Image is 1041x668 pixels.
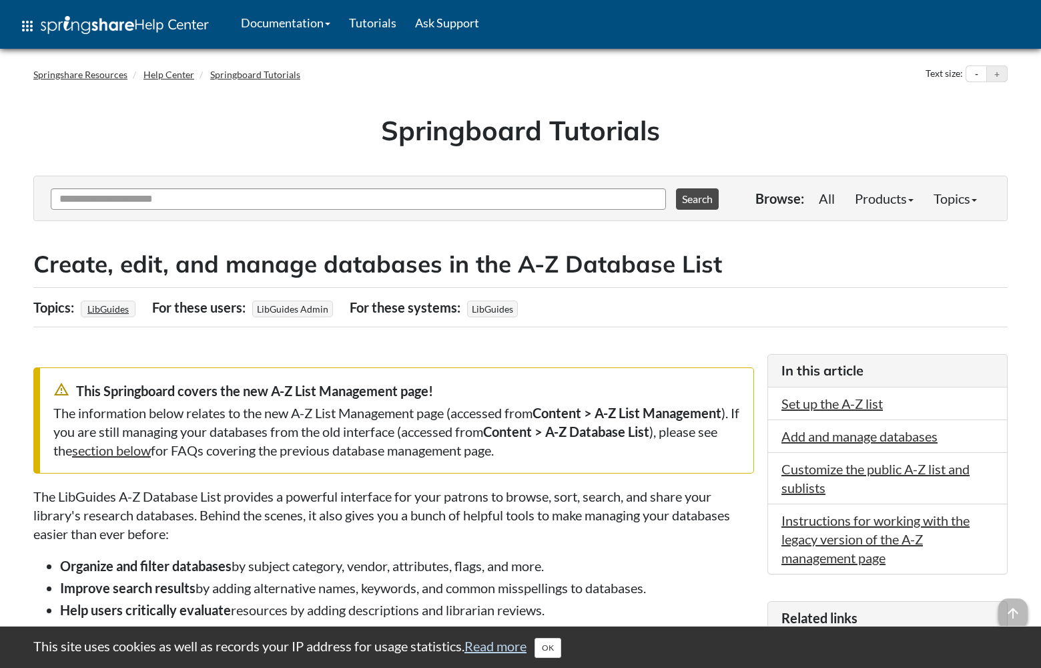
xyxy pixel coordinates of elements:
[60,556,754,575] li: by subject category, vendor, attributes, flags, and more.
[781,428,938,444] a: Add and manage databases
[467,301,518,317] span: LibGuides
[53,381,740,400] div: This Springboard covers the new A-Z List Management page!
[781,610,857,626] span: Related links
[252,301,333,317] span: LibGuides Admin
[10,6,218,46] a: apps Help Center
[845,185,924,212] a: Products
[464,638,527,654] a: Read more
[781,361,994,380] h3: In this article
[340,6,406,39] a: Tutorials
[781,512,970,566] a: Instructions for working with the legacy version of the A-Z management page
[53,381,69,397] span: warning_amber
[41,16,134,34] img: Springshare
[19,18,35,34] span: apps
[923,65,966,83] div: Text size:
[535,638,561,658] button: Close
[60,624,100,640] strong: Profile
[60,578,754,597] li: by adding alternative names, keywords, and common misspellings to databases.
[60,558,232,574] strong: Organize and filter databases
[134,15,209,33] span: Help Center
[483,424,649,440] strong: Content > A-Z Database List
[143,69,194,80] a: Help Center
[33,248,1008,281] h2: Create, edit, and manage databases in the A-Z Database List
[809,185,845,212] a: All
[406,6,488,39] a: Ask Support
[998,599,1028,628] span: arrow_upward
[998,600,1028,616] a: arrow_upward
[20,637,1021,658] div: This site uses cookies as well as records your IP address for usage statistics.
[33,295,77,320] div: Topics:
[924,185,987,212] a: Topics
[33,487,754,543] p: The LibGuides A-Z Database List provides a powerful interface for your patrons to browse, sort, s...
[60,580,196,596] strong: Improve search results
[533,405,721,421] strong: Content > A-Z List Management
[43,112,998,149] h1: Springboard Tutorials
[966,66,986,82] button: Decrease text size
[755,189,804,208] p: Browse:
[232,6,340,39] a: Documentation
[72,442,151,458] a: section below
[676,188,719,210] button: Search
[60,601,754,619] li: resources by adding descriptions and librarian reviews.
[85,299,131,319] a: LibGuides
[987,66,1007,82] button: Increase text size
[781,461,970,496] a: Customize the public A-Z list and sublists
[350,295,464,320] div: For these systems:
[210,69,300,80] a: Springboard Tutorials
[60,623,754,641] li: your new, trial, and featured databases to improve discovery.
[152,295,249,320] div: For these users:
[60,602,231,618] strong: Help users critically evaluate
[53,403,740,460] div: The information below relates to the new A-Z List Management page (accessed from ). If you are st...
[33,69,127,80] a: Springshare Resources
[781,395,883,411] a: Set up the A-Z list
